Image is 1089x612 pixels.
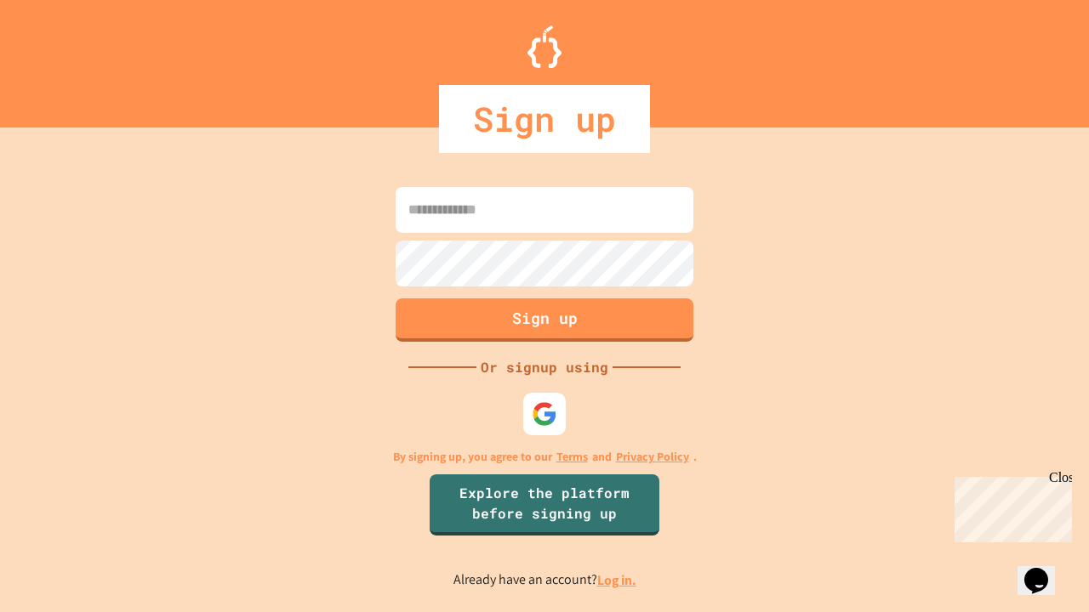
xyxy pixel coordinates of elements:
[1018,544,1072,595] iframe: chat widget
[616,448,689,466] a: Privacy Policy
[453,569,636,591] p: Already have an account?
[7,7,117,108] div: Chat with us now!Close
[948,470,1072,542] iframe: chat widget
[476,357,613,377] div: Or signup using
[439,85,650,153] div: Sign up
[532,401,557,427] img: google-icon.svg
[393,448,697,466] p: By signing up, you agree to our and .
[597,571,636,589] a: Log in.
[396,298,693,342] button: Sign up
[430,474,659,535] a: Explore the platform before signing up
[527,25,562,68] img: Logo.svg
[556,448,588,466] a: Terms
